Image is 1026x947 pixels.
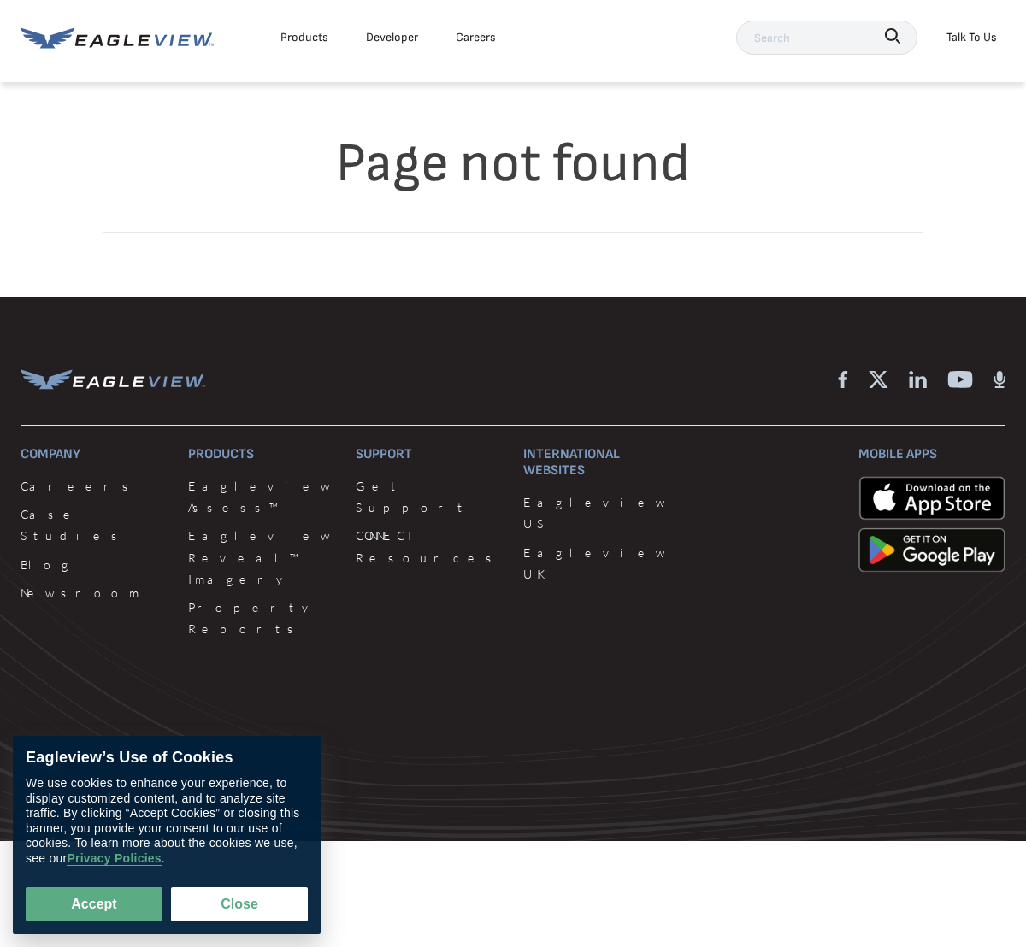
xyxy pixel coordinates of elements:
[21,503,168,546] a: Case Studies
[26,749,308,768] div: Eagleview’s Use of Cookies
[366,26,418,48] a: Developer
[188,446,335,462] h3: Products
[356,446,503,462] h3: Support
[188,525,335,590] a: Eagleview Reveal™ Imagery
[188,597,335,639] a: Property Reports
[523,446,670,479] h3: International Websites
[280,26,328,48] div: Products
[858,446,1005,462] h3: Mobile Apps
[21,582,168,603] a: Newsroom
[523,542,670,585] a: Eagleview UK
[21,554,168,575] a: Blog
[356,475,503,518] a: Get Support
[456,26,496,48] div: Careers
[858,475,1005,521] img: apple-app-store.png
[26,776,308,866] div: We use cookies to enhance your experience, to display customized content, and to analyze site tra...
[21,475,168,497] a: Careers
[356,525,503,568] a: CONNECT Resources
[946,26,997,48] div: Talk To Us
[858,527,1005,573] img: google-play-store_b9643a.png
[188,475,335,518] a: Eagleview Assess™
[67,851,161,866] a: Privacy Policies
[21,446,168,462] h3: Company
[736,21,917,55] input: Search
[171,887,308,921] button: Close
[26,887,162,921] button: Accept
[523,491,670,534] a: Eagleview US
[103,133,923,233] h1: Page not found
